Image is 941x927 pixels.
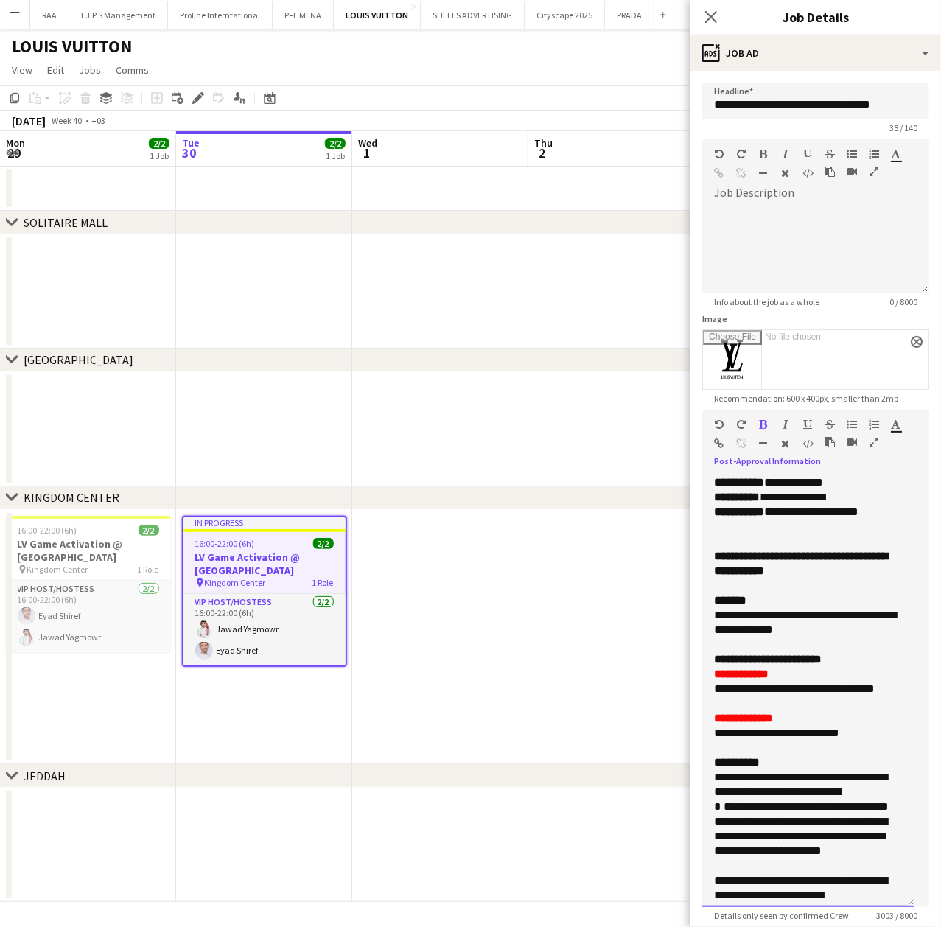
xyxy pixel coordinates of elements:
span: 16:00-22:00 (6h) [195,538,255,549]
button: Clear Formatting [780,167,791,179]
button: Italic [780,419,791,430]
span: Tue [182,136,200,150]
button: Underline [802,419,813,430]
h3: Job Details [690,7,941,27]
div: JEDDAH [24,769,66,783]
span: Comms [116,63,149,77]
button: Bold [758,419,769,430]
button: Paste as plain text [825,436,835,448]
span: 35 / 140 [878,122,929,133]
h3: LV Game Activation @ [GEOGRAPHIC_DATA] [183,550,346,577]
button: Undo [714,419,724,430]
span: Edit [47,63,64,77]
a: Comms [110,60,155,80]
button: SHELLS ADVERTISING [421,1,525,29]
h3: LV Game Activation @ [GEOGRAPHIC_DATA] [6,537,171,564]
span: Jobs [79,63,101,77]
span: Mon [6,136,25,150]
span: 1 Role [138,564,159,575]
button: Horizontal Line [758,438,769,449]
app-job-card: 16:00-22:00 (6h)2/2LV Game Activation @ [GEOGRAPHIC_DATA] Kingdom Center1 RoleVIP Host/Hostess2/2... [6,516,171,652]
div: [GEOGRAPHIC_DATA] [24,353,133,368]
button: Fullscreen [869,166,879,178]
a: View [6,60,38,80]
button: Bold [758,148,769,160]
span: Kingdom Center [205,577,266,588]
span: Info about the job as a whole [702,296,831,307]
button: L.I.P.S Management [69,1,168,29]
button: Proline Interntational [168,1,273,29]
span: 0 / 8000 [878,296,929,307]
button: PFL MENA [273,1,334,29]
span: 1 [356,144,377,161]
button: Insert video [847,166,857,178]
button: Unordered List [847,148,857,160]
button: Cityscape 2025 [525,1,605,29]
span: 16:00-22:00 (6h) [18,525,77,536]
button: Insert video [847,436,857,448]
button: Redo [736,148,746,160]
button: Paste as plain text [825,166,835,178]
span: 2/2 [149,138,169,149]
button: Text Color [891,148,901,160]
span: Kingdom Center [27,564,88,575]
button: PRADA [605,1,654,29]
span: Thu [534,136,553,150]
span: 2/2 [313,538,334,549]
span: Week 40 [49,115,85,126]
app-job-card: In progress16:00-22:00 (6h)2/2LV Game Activation @ [GEOGRAPHIC_DATA] Kingdom Center1 RoleVIP Host... [182,516,347,667]
button: Underline [802,148,813,160]
button: Ordered List [869,148,879,160]
button: Redo [736,419,746,430]
button: Undo [714,148,724,160]
a: Edit [41,60,70,80]
button: Strikethrough [825,419,835,430]
button: LOUIS VUITTON [334,1,421,29]
div: +03 [91,115,105,126]
app-card-role: VIP Host/Hostess2/216:00-22:00 (6h)Jawad YagmowrEyad Shiref [183,594,346,665]
button: Unordered List [847,419,857,430]
button: HTML Code [802,438,813,449]
span: Wed [358,136,377,150]
div: In progress [183,517,346,529]
button: HTML Code [802,167,813,179]
button: Clear Formatting [780,438,791,449]
span: View [12,63,32,77]
button: Horizontal Line [758,167,769,179]
span: Recommendation: 600 x 400px, smaller than 2mb [702,393,910,404]
div: 1 Job [150,150,169,161]
button: Fullscreen [869,436,879,448]
span: 2/2 [139,525,159,536]
span: 30 [180,144,200,161]
button: Italic [780,148,791,160]
span: 3003 / 8000 [864,910,929,921]
div: Job Ad [690,35,941,71]
button: Ordered List [869,419,879,430]
div: 1 Job [326,150,345,161]
div: SOLITAIRE MALL [24,215,108,230]
app-card-role: VIP Host/Hostess2/216:00-22:00 (6h)Eyad ShirefJawad Yagmowr [6,581,171,652]
span: 29 [4,144,25,161]
button: Text Color [891,419,901,430]
div: [DATE] [12,113,46,128]
span: 1 Role [312,577,334,588]
button: Strikethrough [825,148,835,160]
button: Insert Link [714,438,724,449]
button: RAA [30,1,69,29]
a: Jobs [73,60,107,80]
span: 2 [532,144,553,161]
span: 2/2 [325,138,346,149]
div: KINGDOM CENTER [24,490,119,505]
h1: LOUIS VUITTON [12,35,132,57]
span: Details only seen by confirmed Crew [702,910,861,921]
